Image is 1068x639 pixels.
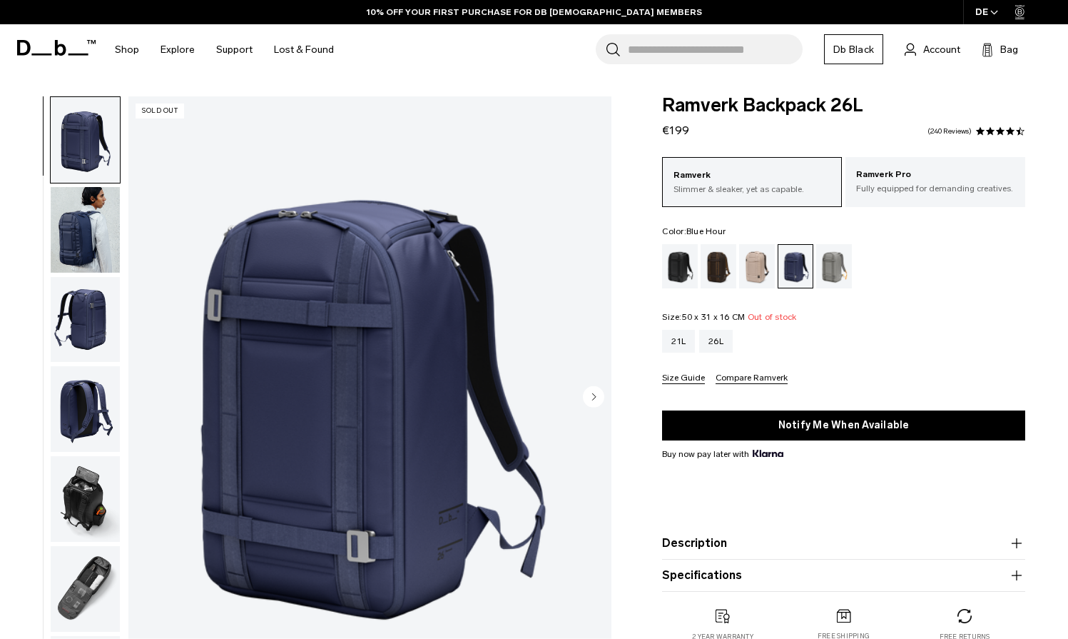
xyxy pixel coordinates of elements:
[673,168,830,183] p: Ramverk
[50,456,121,543] button: Ramverk Backpack 26L Blue Hour
[748,312,797,322] span: Out of stock
[583,386,604,410] button: Next slide
[856,168,1014,182] p: Ramverk Pro
[716,373,788,384] button: Compare Ramverk
[51,366,120,452] img: Ramverk Backpack 26L Blue Hour
[845,157,1025,206] a: Ramverk Pro Fully equipped for demanding creatives.
[923,42,960,57] span: Account
[50,96,121,183] button: Ramverk Backpack 26L Blue Hour
[686,226,726,236] span: Blue Hour
[51,97,120,183] img: Ramverk Backpack 26L Blue Hour
[274,24,334,75] a: Lost & Found
[50,366,121,453] button: Ramverk Backpack 26L Blue Hour
[51,546,120,632] img: Ramverk Backpack 26L Blue Hour
[982,41,1018,58] button: Bag
[662,227,726,236] legend: Color:
[662,411,1025,441] button: Notify Me When Available
[662,124,689,137] span: €199
[50,186,121,273] button: Ramverk Backpack 26L Blue Hour
[1000,42,1018,57] span: Bag
[51,187,120,273] img: Ramverk Backpack 26L Blue Hour
[673,183,830,196] p: Slimmer & sleaker, yet as capable.
[104,24,345,75] nav: Main Navigation
[778,244,813,288] a: Blue Hour
[662,244,698,288] a: Black Out
[50,276,121,363] button: Ramverk Backpack 26L Blue Hour
[216,24,253,75] a: Support
[161,24,195,75] a: Explore
[662,313,796,321] legend: Size:
[701,244,736,288] a: Espresso
[816,244,852,288] a: Sand Grey
[927,128,972,135] a: 240 reviews
[699,330,733,353] a: 26L
[662,535,1025,552] button: Description
[824,34,883,64] a: Db Black
[367,6,702,19] a: 10% OFF YOUR FIRST PURCHASE FOR DB [DEMOGRAPHIC_DATA] MEMBERS
[682,312,746,322] span: 50 x 31 x 16 CM
[662,330,695,353] a: 21L
[739,244,775,288] a: Fogbow Beige
[753,450,783,457] img: {"height" => 20, "alt" => "Klarna"}
[51,277,120,363] img: Ramverk Backpack 26L Blue Hour
[50,545,121,633] button: Ramverk Backpack 26L Blue Hour
[662,373,705,384] button: Size Guide
[662,96,1025,115] span: Ramverk Backpack 26L
[51,456,120,542] img: Ramverk Backpack 26L Blue Hour
[905,41,960,58] a: Account
[662,567,1025,584] button: Specifications
[856,182,1014,195] p: Fully equipped for demanding creatives.
[115,24,139,75] a: Shop
[662,448,783,461] span: Buy now pay later with
[136,104,184,119] p: Sold Out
